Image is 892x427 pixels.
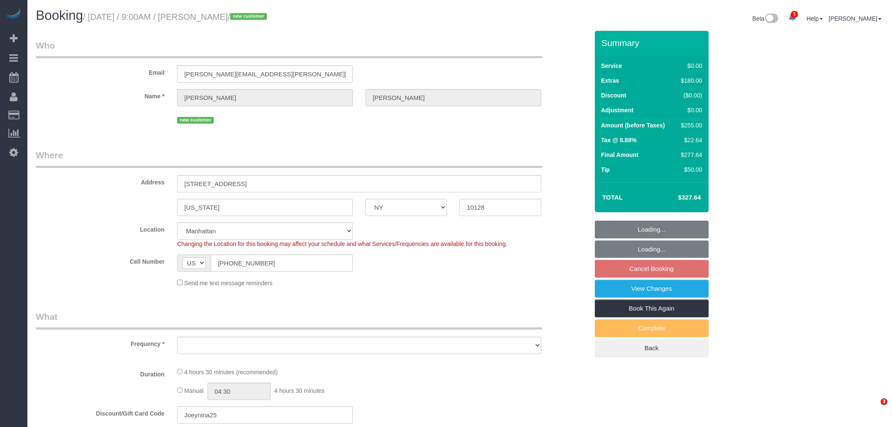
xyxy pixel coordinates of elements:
[764,14,778,24] img: New interface
[784,8,801,27] a: 5
[677,151,702,159] div: $277.64
[30,65,171,77] label: Email
[177,89,353,106] input: First Name
[601,106,634,114] label: Adjustment
[184,280,272,286] span: Send me text message reminders
[601,165,610,174] label: Tip
[595,280,709,297] a: View Changes
[30,367,171,378] label: Duration
[829,15,881,22] a: [PERSON_NAME]
[230,13,267,20] span: new customer
[36,149,542,168] legend: Where
[863,398,884,419] iframe: Intercom live chat
[595,300,709,317] a: Book This Again
[595,339,709,357] a: Back
[36,8,83,23] span: Booking
[653,194,701,201] h4: $327.64
[30,175,171,186] label: Address
[274,387,325,394] span: 4 hours 30 minutes
[601,91,626,100] label: Discount
[791,11,798,18] span: 5
[184,369,278,376] span: 4 hours 30 minutes (recommended)
[677,62,702,70] div: $0.00
[601,62,622,70] label: Service
[184,387,204,394] span: Manual
[30,337,171,348] label: Frequency *
[806,15,823,22] a: Help
[601,151,639,159] label: Final Amount
[177,241,507,247] span: Changing the Location for this booking may affect your schedule and what Services/Frequencies are...
[601,136,637,144] label: Tax @ 8.88%
[677,76,702,85] div: $180.00
[177,199,353,216] input: City
[30,254,171,266] label: Cell Number
[83,12,269,22] small: / [DATE] / 9:00AM / [PERSON_NAME]
[677,106,702,114] div: $0.00
[601,76,619,85] label: Extras
[36,311,542,330] legend: What
[677,91,702,100] div: ($0.00)
[177,117,214,124] span: new customer
[459,199,541,216] input: Zip Code
[177,65,353,83] input: Email
[881,398,887,405] span: 3
[365,89,541,106] input: Last Name
[211,254,353,272] input: Cell Number
[602,194,623,201] strong: Total
[677,136,702,144] div: $22.64
[228,12,269,22] span: /
[677,121,702,130] div: $255.00
[677,165,702,174] div: $50.00
[752,15,779,22] a: Beta
[601,121,665,130] label: Amount (before Taxes)
[5,8,22,20] img: Automaid Logo
[36,39,542,58] legend: Who
[602,38,704,48] h3: Summary
[30,89,171,100] label: Name *
[30,406,171,418] label: Discount/Gift Card Code
[30,222,171,234] label: Location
